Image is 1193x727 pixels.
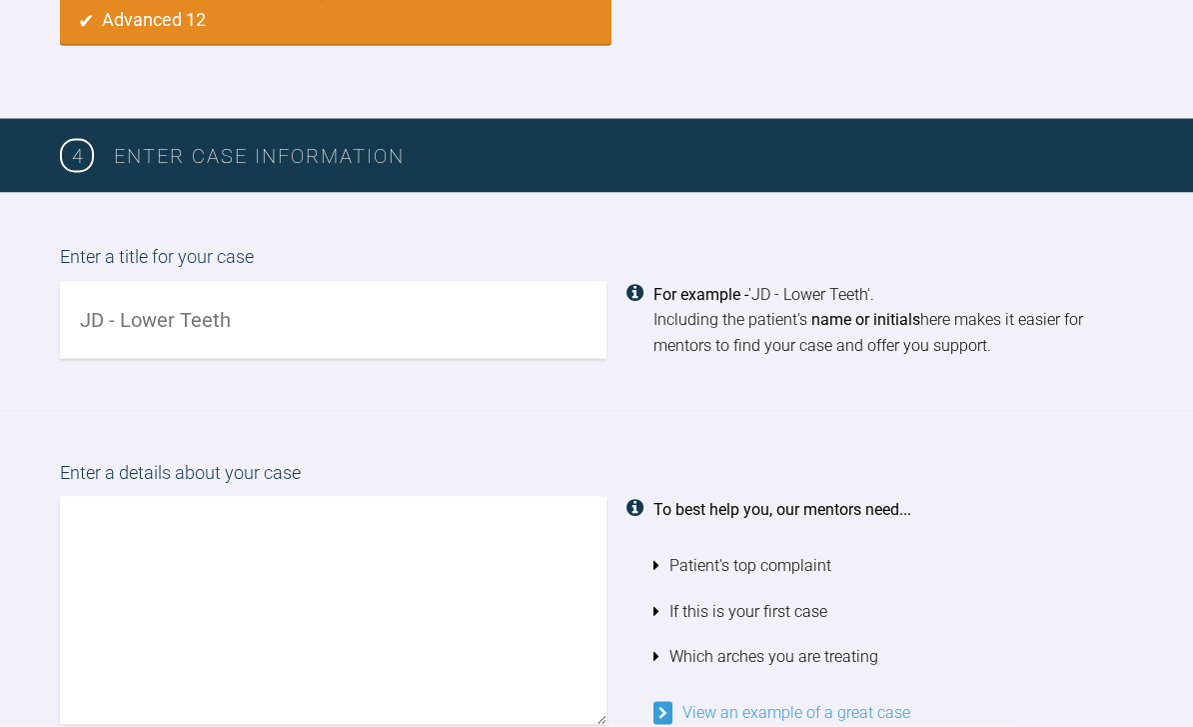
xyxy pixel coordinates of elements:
li: Which arches you are treating [653,634,1133,680]
a: View an example of a great case [653,703,910,722]
strong: For example - [653,285,748,304]
li: Patient's top complaint [653,543,1133,589]
input: JD - Lower Teeth [60,282,606,359]
strong: name or initials [811,310,920,329]
label: Enter a title for your case [60,243,1133,282]
span: 4 [60,139,94,173]
label: Enter a details about your case [60,459,1133,498]
li: If this is your first case [653,589,1133,635]
h3: Enter case information [114,140,1133,172]
div: 'JD - Lower Teeth'. Including the patient's here makes it easier for mentors to find your case an... [653,282,1133,359]
strong: To best help you, our mentors need... [653,500,911,519]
